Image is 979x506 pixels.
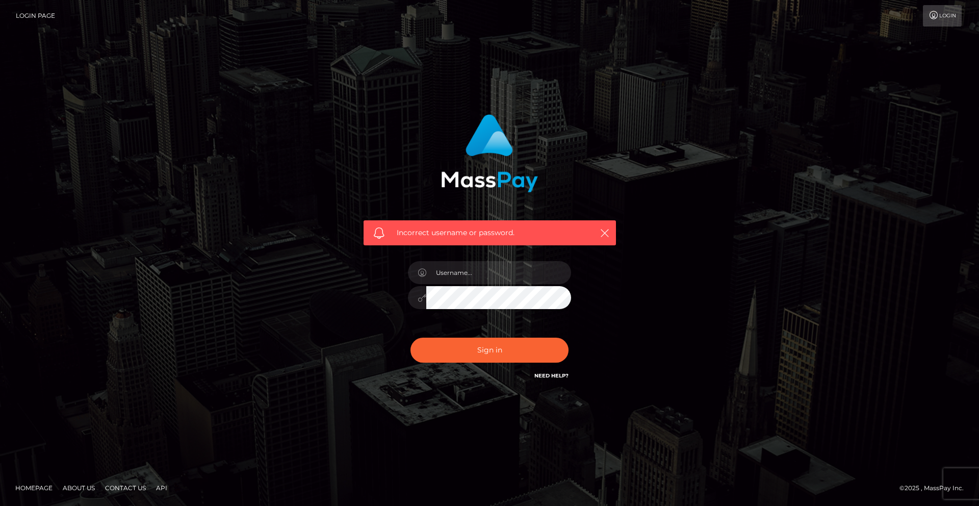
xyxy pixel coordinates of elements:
span: Incorrect username or password. [397,227,583,238]
div: © 2025 , MassPay Inc. [899,483,971,494]
a: Need Help? [534,372,569,379]
a: Homepage [11,480,57,496]
a: API [152,480,171,496]
button: Sign in [410,338,569,363]
a: Login Page [16,5,55,27]
input: Username... [426,261,571,284]
a: About Us [59,480,99,496]
a: Contact Us [101,480,150,496]
a: Login [923,5,962,27]
img: MassPay Login [441,114,538,192]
